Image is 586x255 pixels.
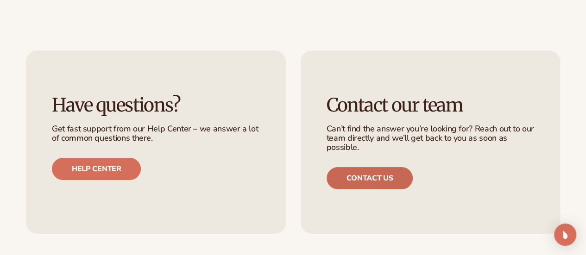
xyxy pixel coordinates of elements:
[52,124,260,143] p: Get fast support from our Help Center – we answer a lot of common questions there.
[327,167,413,189] a: Contact us
[554,224,576,246] div: Open Intercom Messenger
[327,124,535,152] p: Can’t find the answer you’re looking for? Reach out to our team directly and we’ll get back to yo...
[52,158,141,180] a: Help center
[52,95,260,115] h3: Have questions?
[327,95,535,115] h3: Contact our team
